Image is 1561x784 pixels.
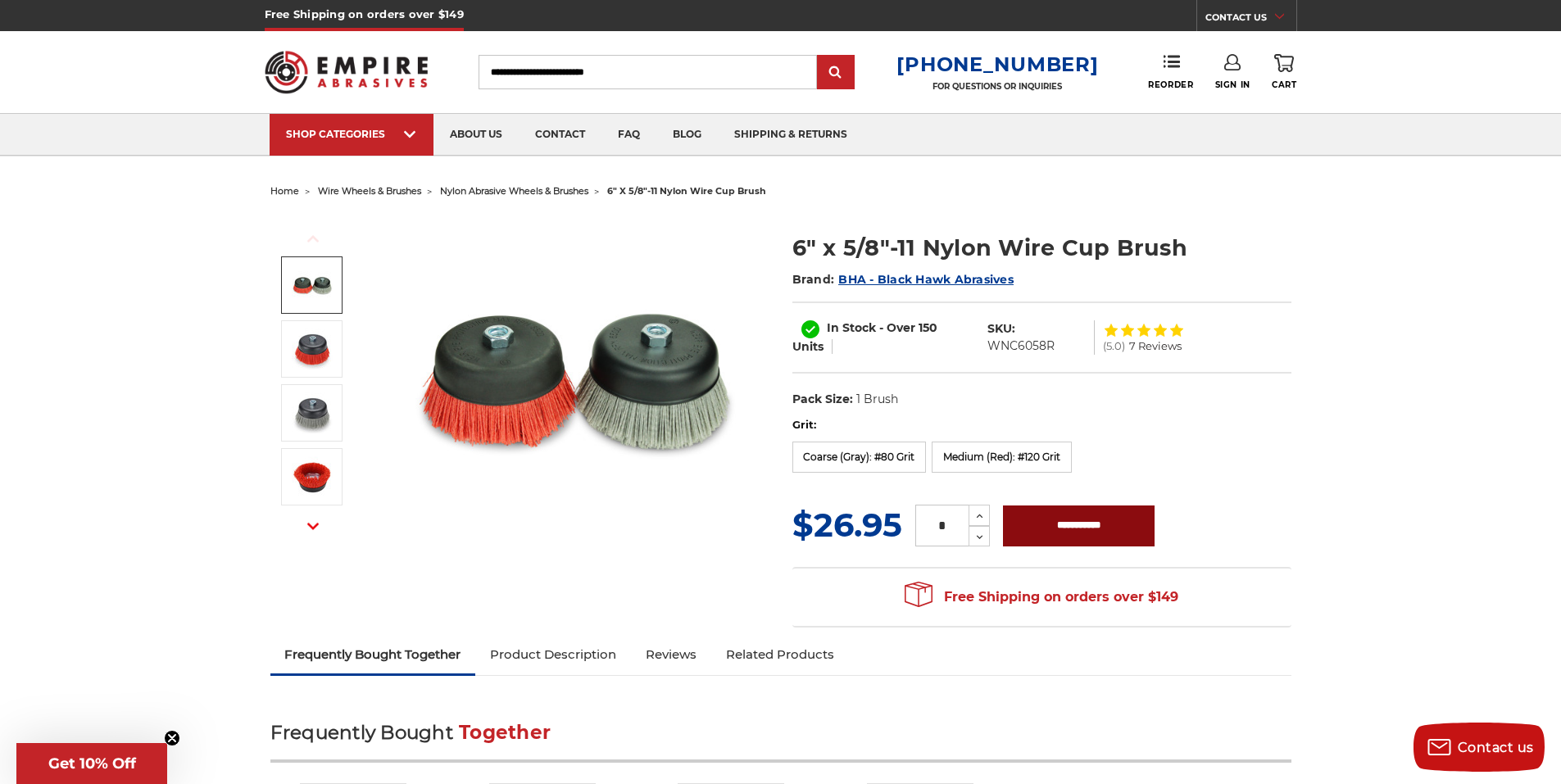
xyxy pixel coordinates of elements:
[987,320,1015,338] dt: SKU:
[286,128,417,140] div: SHOP CATEGORIES
[1205,8,1296,31] a: CONTACT US
[48,755,136,773] span: Get 10% Off
[16,743,167,784] div: Get 10% OffClose teaser
[792,417,1291,433] label: Grit:
[819,57,852,89] input: Submit
[1148,79,1193,90] span: Reorder
[270,637,476,673] a: Frequently Bought Together
[1129,341,1182,351] span: 7 Reviews
[1272,79,1296,90] span: Cart
[792,391,853,408] dt: Pack Size:
[318,185,421,197] a: wire wheels & brushes
[1148,54,1193,89] a: Reorder
[1103,341,1125,351] span: (5.0)
[265,40,429,104] img: Empire Abrasives
[792,272,835,287] span: Brand:
[292,392,333,433] img: 6" Nylon Cup Brush, gray coarse
[919,320,937,335] span: 150
[164,730,180,746] button: Close teaser
[711,637,849,673] a: Related Products
[856,391,898,408] dd: 1 Brush
[792,232,1291,264] h1: 6" x 5/8"-11 Nylon Wire Cup Brush
[433,114,519,156] a: about us
[1458,740,1534,755] span: Contact us
[440,185,588,197] a: nylon abrasive wheels & brushes
[905,581,1178,614] span: Free Shipping on orders over $149
[987,338,1055,355] dd: WNC6058R
[827,320,876,335] span: In Stock
[459,721,551,744] span: Together
[292,329,333,369] img: 6" Nylon Cup Brush, red medium
[292,456,333,497] img: red nylon wire bristle cup brush 6 inch
[718,114,864,156] a: shipping & returns
[792,505,902,545] span: $26.95
[475,637,631,673] a: Product Description
[270,185,299,197] a: home
[411,215,738,542] img: 6" x 5/8"-11 Nylon Wire Wheel Cup Brushes
[792,339,824,354] span: Units
[838,272,1014,287] a: BHA - Black Hawk Abrasives
[1215,79,1250,90] span: Sign In
[896,52,1098,76] a: [PHONE_NUMBER]
[270,721,453,744] span: Frequently Bought
[292,265,333,306] img: 6" x 5/8"-11 Nylon Wire Wheel Cup Brushes
[601,114,656,156] a: faq
[1414,723,1545,772] button: Contact us
[519,114,601,156] a: contact
[896,81,1098,92] p: FOR QUESTIONS OR INQUIRIES
[293,509,333,544] button: Next
[1272,54,1296,90] a: Cart
[293,221,333,256] button: Previous
[631,637,711,673] a: Reviews
[879,320,915,335] span: - Over
[607,185,766,197] span: 6" x 5/8"-11 nylon wire cup brush
[656,114,718,156] a: blog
